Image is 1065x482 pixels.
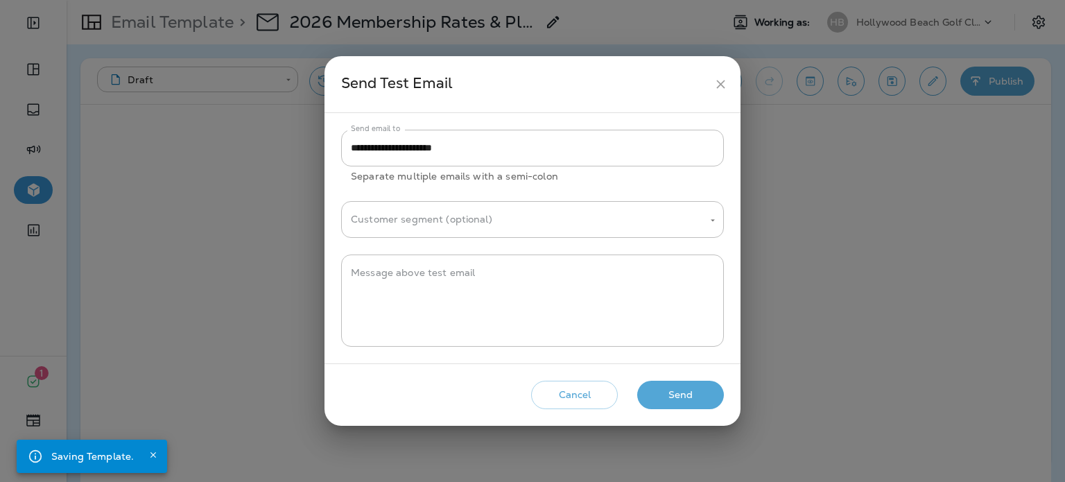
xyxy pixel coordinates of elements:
button: Open [707,214,719,227]
div: Saving Template. [51,444,134,469]
button: Cancel [531,381,618,409]
button: close [708,71,734,97]
p: Separate multiple emails with a semi-colon [351,169,714,184]
button: Close [145,447,162,463]
label: Send email to [351,123,400,134]
div: Send Test Email [341,71,708,97]
button: Send [637,381,724,409]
